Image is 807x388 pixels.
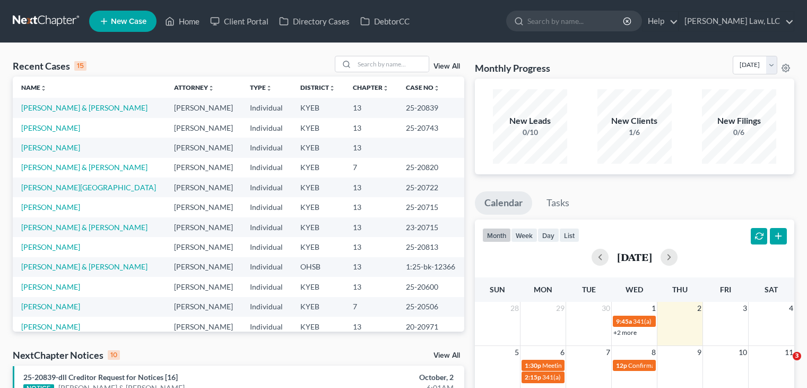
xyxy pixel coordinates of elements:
[397,178,464,197] td: 25-20722
[397,257,464,277] td: 1:25-bk-12366
[74,61,86,71] div: 15
[616,317,632,325] span: 9:45a
[534,285,552,294] span: Mon
[525,373,541,381] span: 2:15p
[241,217,292,237] td: Individual
[166,178,242,197] td: [PERSON_NAME]
[344,138,398,157] td: 13
[250,83,272,91] a: Typeunfold_more
[241,277,292,297] td: Individual
[737,346,748,359] span: 10
[344,217,398,237] td: 13
[344,297,398,317] td: 7
[166,217,242,237] td: [PERSON_NAME]
[111,18,146,26] span: New Case
[292,317,344,336] td: KYEB
[292,98,344,117] td: KYEB
[397,118,464,138] td: 25-20743
[672,285,688,294] span: Thu
[21,262,147,271] a: [PERSON_NAME] & [PERSON_NAME]
[166,317,242,336] td: [PERSON_NAME]
[13,349,120,361] div: NextChapter Notices
[696,346,702,359] span: 9
[292,197,344,217] td: KYEB
[650,302,657,315] span: 1
[433,85,440,91] i: unfold_more
[274,12,355,31] a: Directory Cases
[537,228,559,242] button: day
[21,143,80,152] a: [PERSON_NAME]
[292,277,344,297] td: KYEB
[597,115,672,127] div: New Clients
[433,63,460,70] a: View All
[765,285,778,294] span: Sat
[650,346,657,359] span: 8
[344,257,398,277] td: 13
[559,346,566,359] span: 6
[21,83,47,91] a: Nameunfold_more
[354,56,429,72] input: Search by name...
[21,223,147,232] a: [PERSON_NAME] & [PERSON_NAME]
[493,127,567,138] div: 0/10
[383,85,389,91] i: unfold_more
[241,297,292,317] td: Individual
[292,118,344,138] td: KYEB
[166,237,242,257] td: [PERSON_NAME]
[597,127,672,138] div: 1/6
[397,217,464,237] td: 23-20715
[166,277,242,297] td: [PERSON_NAME]
[40,85,47,91] i: unfold_more
[493,115,567,127] div: New Leads
[241,317,292,336] td: Individual
[241,237,292,257] td: Individual
[344,98,398,117] td: 13
[241,197,292,217] td: Individual
[537,191,579,215] a: Tasks
[397,98,464,117] td: 25-20839
[788,302,794,315] span: 4
[397,317,464,336] td: 20-20971
[166,118,242,138] td: [PERSON_NAME]
[397,277,464,297] td: 25-20600
[13,60,86,72] div: Recent Cases
[433,352,460,359] a: View All
[21,282,80,291] a: [PERSON_NAME]
[616,361,627,369] span: 12p
[108,350,120,360] div: 10
[344,118,398,138] td: 13
[628,361,805,369] span: Confirmation hearing for [PERSON_NAME] & [PERSON_NAME]
[475,62,550,74] h3: Monthly Progress
[241,118,292,138] td: Individual
[601,302,611,315] span: 30
[633,317,735,325] span: 341(a) meeting for [PERSON_NAME]
[617,251,652,263] h2: [DATE]
[555,302,566,315] span: 29
[21,183,156,192] a: [PERSON_NAME][GEOGRAPHIC_DATA]
[784,346,794,359] span: 11
[166,158,242,178] td: [PERSON_NAME]
[679,12,794,31] a: [PERSON_NAME] Law, LLC
[21,163,147,172] a: [PERSON_NAME] & [PERSON_NAME]
[292,297,344,317] td: KYEB
[344,317,398,336] td: 13
[21,322,80,331] a: [PERSON_NAME]
[482,228,511,242] button: month
[344,277,398,297] td: 13
[174,83,214,91] a: Attorneyunfold_more
[397,297,464,317] td: 25-20506
[406,83,440,91] a: Case Nounfold_more
[166,197,242,217] td: [PERSON_NAME]
[490,285,505,294] span: Sun
[514,346,520,359] span: 5
[344,197,398,217] td: 13
[542,361,716,369] span: Meeting of Creditors for [PERSON_NAME] & [PERSON_NAME]
[511,228,537,242] button: week
[559,228,579,242] button: list
[643,12,678,31] a: Help
[613,328,637,336] a: +2 more
[23,373,178,382] a: 25-20839-dll Creditor Request for Notices [16]
[292,237,344,257] td: KYEB
[317,372,454,383] div: October, 2
[266,85,272,91] i: unfold_more
[292,158,344,178] td: KYEB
